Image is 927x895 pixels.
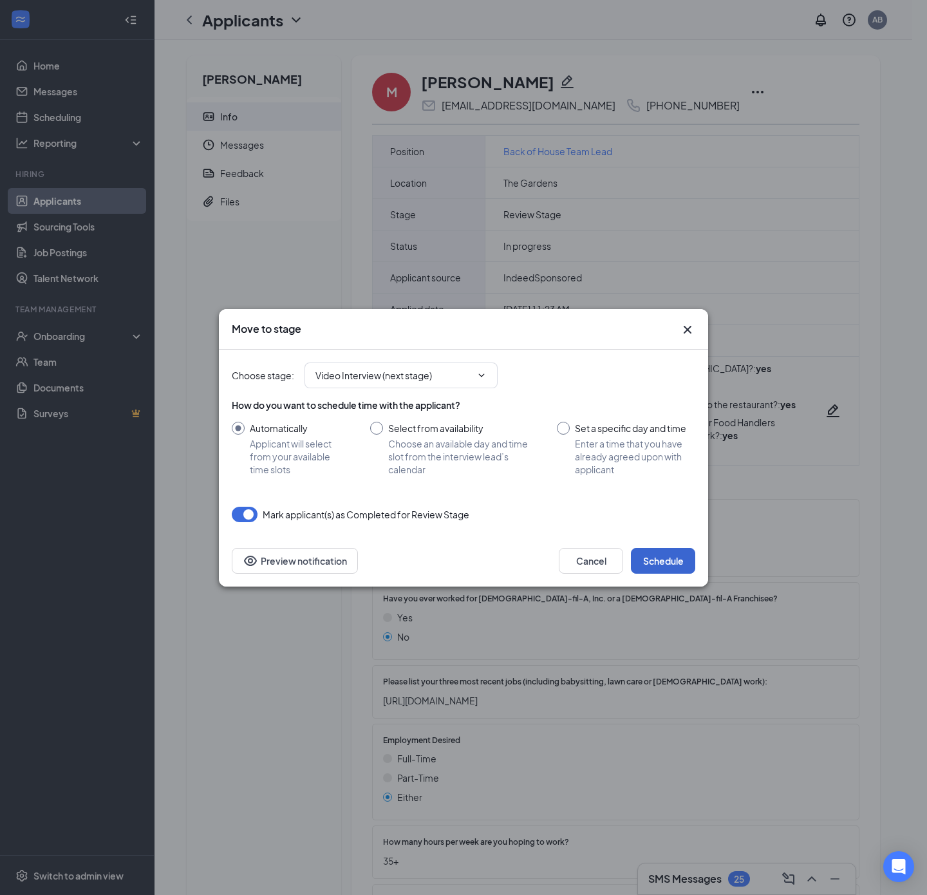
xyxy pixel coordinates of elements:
[883,851,914,882] div: Open Intercom Messenger
[243,553,258,569] svg: Eye
[232,399,695,411] div: How do you want to schedule time with the applicant?
[232,322,301,336] h3: Move to stage
[680,322,695,337] button: Close
[263,507,469,522] span: Mark applicant(s) as Completed for Review Stage
[631,548,695,574] button: Schedule
[232,368,294,382] span: Choose stage :
[232,548,358,574] button: Preview notificationEye
[476,370,487,381] svg: ChevronDown
[559,548,623,574] button: Cancel
[680,322,695,337] svg: Cross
